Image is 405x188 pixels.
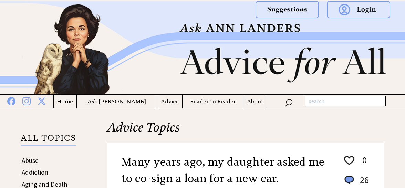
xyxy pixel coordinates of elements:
[256,1,319,18] img: suggestions.png
[343,175,355,186] img: message_round%201.png
[327,1,390,18] img: login.png
[54,97,76,106] a: Home
[22,168,48,176] a: Addiction
[38,96,46,105] img: x%20blue.png
[183,97,243,106] a: Reader to Reader
[243,97,267,106] a: About
[121,154,335,187] h2: Many years ago, my daughter asked me to co-sign a loan for a new car.
[107,119,384,143] h2: Advice Topics
[77,97,157,106] a: Ask [PERSON_NAME]
[356,154,369,174] td: 0
[305,96,386,107] input: search
[21,134,76,146] p: ALL TOPICS
[22,96,31,105] img: instagram%20blue.png
[284,97,293,107] img: search_nav.png
[157,97,182,106] a: Advice
[22,156,39,165] a: Abuse
[343,155,355,167] img: heart_outline%201.png
[7,96,15,105] img: facebook%20blue.png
